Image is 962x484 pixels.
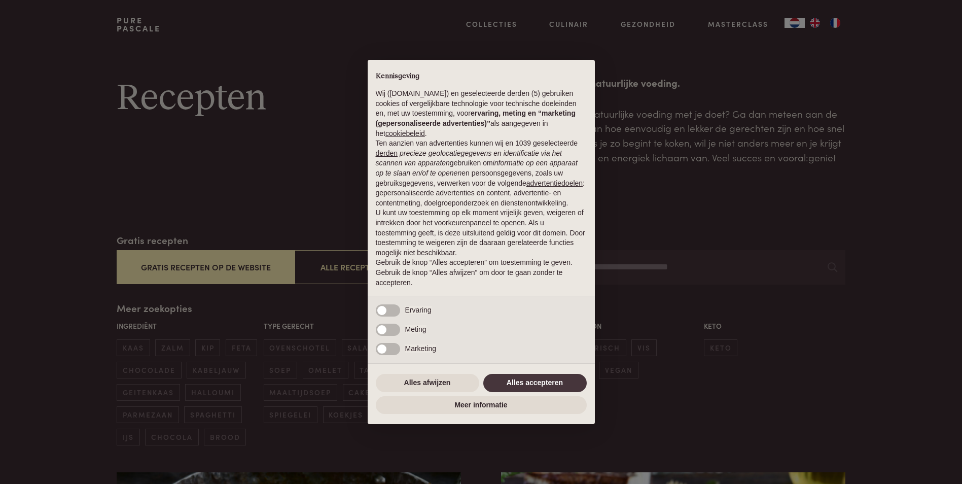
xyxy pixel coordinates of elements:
a: cookiebeleid [385,129,425,137]
p: Wij ([DOMAIN_NAME]) en geselecteerde derden (5) gebruiken cookies of vergelijkbare technologie vo... [376,89,587,139]
button: Alles afwijzen [376,374,479,392]
button: Meer informatie [376,396,587,414]
p: U kunt uw toestemming op elk moment vrijelijk geven, weigeren of intrekken door het voorkeurenpan... [376,208,587,258]
button: advertentiedoelen [526,179,583,189]
em: precieze geolocatiegegevens en identificatie via het scannen van apparaten [376,149,562,167]
h2: Kennisgeving [376,72,587,81]
p: Ten aanzien van advertenties kunnen wij en 1039 geselecteerde gebruiken om en persoonsgegevens, z... [376,139,587,208]
em: informatie op een apparaat op te slaan en/of te openen [376,159,578,177]
span: Marketing [405,344,436,353]
span: Meting [405,325,426,333]
span: Ervaring [405,306,432,314]
button: derden [376,149,398,159]
p: Gebruik de knop “Alles accepteren” om toestemming te geven. Gebruik de knop “Alles afwijzen” om d... [376,258,587,288]
button: Alles accepteren [483,374,587,392]
strong: ervaring, meting en “marketing (gepersonaliseerde advertenties)” [376,109,576,127]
